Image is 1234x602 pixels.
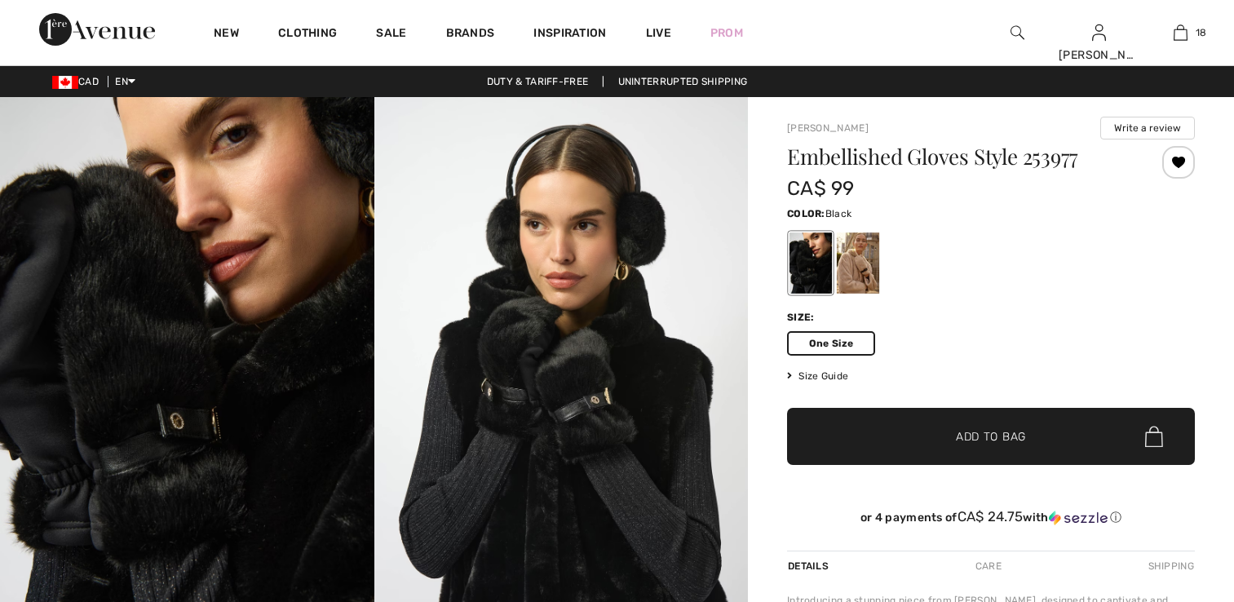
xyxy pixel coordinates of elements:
[1174,23,1188,42] img: My Bag
[787,408,1195,465] button: Add to Bag
[115,76,135,87] span: EN
[787,122,869,134] a: [PERSON_NAME]
[787,146,1127,167] h1: Embellished Gloves Style 253977
[1100,117,1195,139] button: Write a review
[710,24,743,42] a: Prom
[52,76,78,89] img: Canadian Dollar
[646,24,671,42] a: Live
[787,331,875,356] span: One Size
[787,551,833,581] div: Details
[446,26,495,43] a: Brands
[956,428,1026,445] span: Add to Bag
[1059,46,1139,64] div: [PERSON_NAME]
[787,310,818,325] div: Size:
[1092,24,1106,40] a: Sign In
[278,26,337,43] a: Clothing
[1144,551,1195,581] div: Shipping
[837,232,879,294] div: Almond
[1011,23,1024,42] img: search the website
[1092,23,1106,42] img: My Info
[787,369,848,383] span: Size Guide
[787,509,1195,531] div: or 4 payments ofCA$ 24.75withSezzle Click to learn more about Sezzle
[1140,23,1220,42] a: 18
[787,177,855,200] span: CA$ 99
[825,208,852,219] span: Black
[789,232,832,294] div: Black
[958,508,1024,525] span: CA$ 24.75
[787,208,825,219] span: Color:
[533,26,606,43] span: Inspiration
[1196,25,1207,40] span: 18
[52,76,105,87] span: CAD
[376,26,406,43] a: Sale
[787,509,1195,525] div: or 4 payments of with
[39,13,155,46] img: 1ère Avenue
[962,551,1015,581] div: Care
[214,26,239,43] a: New
[1049,511,1108,525] img: Sezzle
[1145,426,1163,447] img: Bag.svg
